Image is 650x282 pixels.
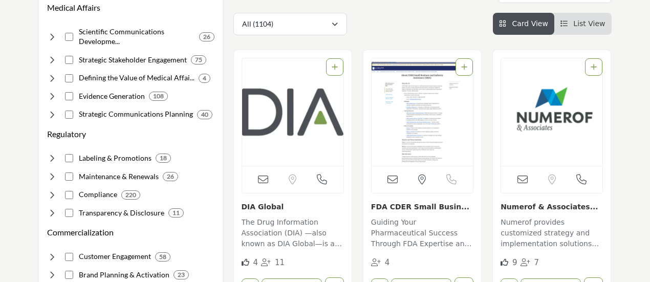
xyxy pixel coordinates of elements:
[167,173,174,180] b: 26
[47,128,86,140] button: Regulatory
[65,191,73,199] input: Select Compliance checkbox
[501,58,602,166] a: Open Listing in new tab
[172,209,180,216] b: 11
[79,208,164,218] h4: Transparency & Disclosure: Transparency & Disclosure
[160,155,167,162] b: 18
[79,27,195,47] h4: Scientific Communications Development: Creating scientific content showcasing clinical evidence.
[493,13,554,35] li: Card View
[155,252,170,262] div: 58 Results For Customer Engagement
[168,208,184,218] div: 11 Results For Transparency & Disclosure
[521,257,539,269] div: Followers
[159,253,166,261] b: 58
[332,63,338,71] a: Add To List
[65,271,73,279] input: Select Brand Planning & Activation checkbox
[501,201,603,212] h3: Numerof & Associates
[79,109,193,119] h4: Strategic Communications Planning: Developing publication plans demonstrating product benefits an...
[261,257,285,269] div: Followers
[65,172,73,181] input: Select Maintenance & Renewals checkbox
[65,111,73,119] input: Select Strategic Communications Planning checkbox
[371,201,473,212] h3: FDA CDER Small Business and Industry Assistance (SBIA)
[371,203,469,211] a: FDA CDER Small Busin...
[195,56,202,63] b: 75
[79,251,151,262] h4: Customer Engagement: Understanding and optimizing patient experience across channels.
[79,171,159,182] h4: Maintenance & Renewals: Maintaining marketing authorizations and safety reporting.
[153,93,164,100] b: 108
[461,63,467,71] a: Add To List
[203,75,206,82] b: 4
[47,2,100,14] button: Medical Affairs
[242,201,344,212] h3: DIA Global
[501,217,603,251] p: Numerof provides customized strategy and implementation solutions for market access, medical affa...
[65,253,73,261] input: Select Customer Engagement checkbox
[65,33,73,41] input: Select Scientific Communications Development checkbox
[385,258,390,267] span: 4
[512,258,517,267] span: 9
[199,32,214,41] div: 26 Results For Scientific Communications Development
[79,189,117,200] h4: Compliance: Local and global regulatory compliance.
[372,58,473,166] img: FDA CDER Small Business and Industry Assistance (SBIA)
[242,58,343,166] img: DIA Global
[242,214,344,251] a: The Drug Information Association (DIA) —also known as DIA Global—is a nonprofit, member-driven pr...
[199,74,210,83] div: 4 Results For Defining the Value of Medical Affairs
[65,74,73,82] input: Select Defining the Value of Medical Affairs checkbox
[275,258,285,267] span: 11
[371,217,473,251] p: Guiding Your Pharmaceutical Success Through FDA Expertise and Support The organization operates a...
[501,214,603,251] a: Numerof provides customized strategy and implementation solutions for market access, medical affa...
[79,91,145,101] h4: Evidence Generation: Research to support clinical and economic value claims.
[149,92,168,101] div: 108 Results For Evidence Generation
[65,154,73,162] input: Select Labeling & Promotions checkbox
[79,73,194,83] h4: Defining the Value of Medical Affairs
[197,110,212,119] div: 40 Results For Strategic Communications Planning
[65,92,73,100] input: Select Evidence Generation checkbox
[242,19,273,29] p: All (1104)
[121,190,140,200] div: 220 Results For Compliance
[501,58,602,166] img: Numerof & Associates
[242,258,249,266] i: Likes
[203,33,210,40] b: 26
[79,270,169,280] h4: Brand Planning & Activation: Developing and executing commercial launch strategies.
[65,209,73,217] input: Select Transparency & Disclosure checkbox
[371,214,473,251] a: Guiding Your Pharmaceutical Success Through FDA Expertise and Support The organization operates a...
[156,154,171,163] div: 18 Results For Labeling & Promotions
[233,13,347,35] button: All (1104)
[79,153,151,163] h4: Labeling & Promotions: Determining safe product use specifications and claims.
[501,258,508,266] i: Likes
[125,191,136,199] b: 220
[242,58,343,166] a: Open Listing in new tab
[163,172,178,181] div: 26 Results For Maintenance & Renewals
[501,203,598,211] a: Numerof & Associates...
[174,270,189,279] div: 23 Results For Brand Planning & Activation
[560,19,605,28] a: View List
[191,55,206,64] div: 75 Results For Strategic Stakeholder Engagement
[242,203,284,211] a: DIA Global
[253,258,258,267] span: 4
[79,55,187,65] h4: Strategic Stakeholder Engagement: Interacting with key opinion leaders and advocacy partners.
[242,217,344,251] p: The Drug Information Association (DIA) —also known as DIA Global—is a nonprofit, member-driven pr...
[534,258,539,267] span: 7
[554,13,612,35] li: List View
[178,271,185,278] b: 23
[201,111,208,118] b: 40
[65,56,73,64] input: Select Strategic Stakeholder Engagement checkbox
[371,257,390,269] div: Followers
[47,226,114,238] button: Commercialization
[372,58,473,166] a: Open Listing in new tab
[573,19,605,28] span: List View
[512,19,548,28] span: Card View
[499,19,548,28] a: View Card
[591,63,597,71] a: Add To List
